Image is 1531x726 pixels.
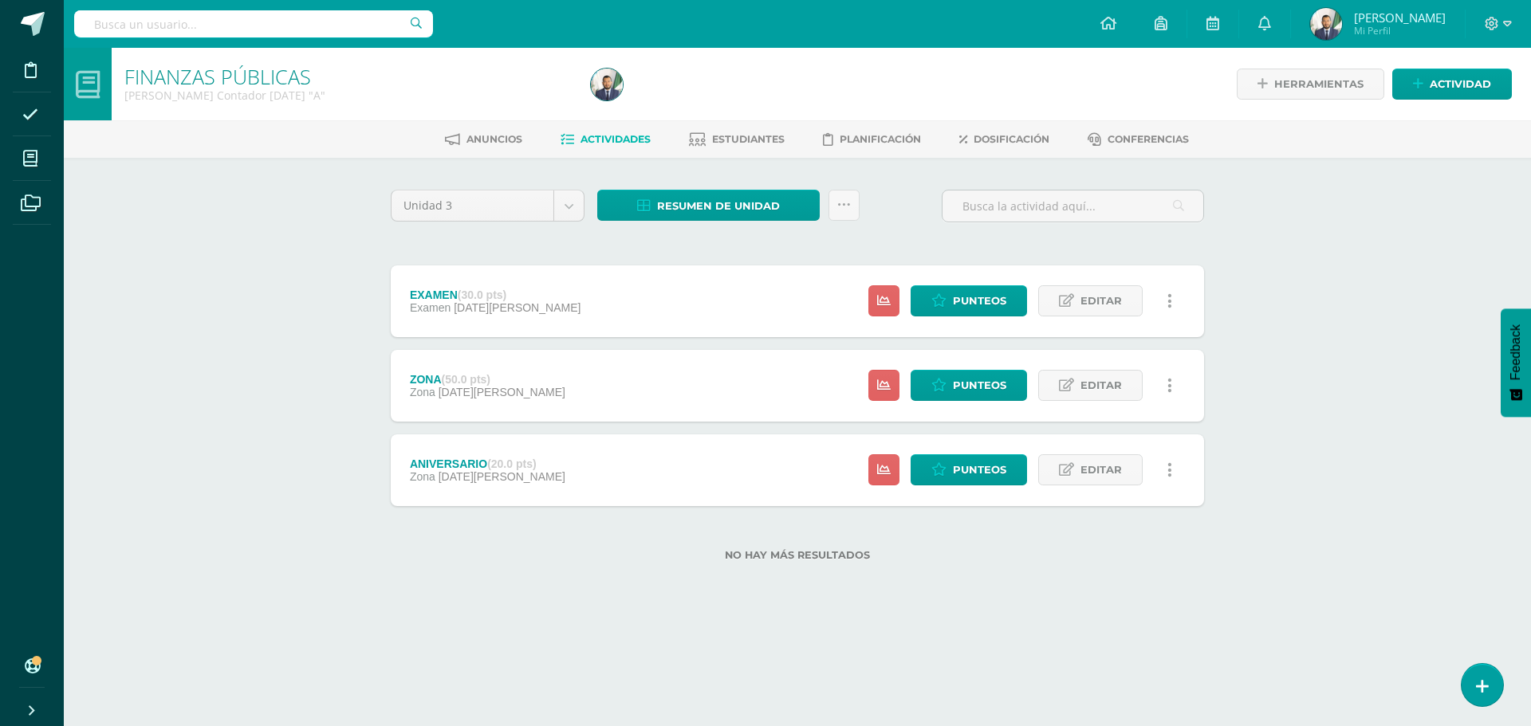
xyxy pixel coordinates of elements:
[124,65,572,88] h1: FINANZAS PÚBLICAS
[943,190,1203,222] input: Busca la actividad aquí...
[689,127,785,152] a: Estudiantes
[439,470,565,483] span: [DATE][PERSON_NAME]
[840,133,921,145] span: Planificación
[1080,286,1122,316] span: Editar
[458,288,506,301] strong: (30.0 pts)
[1274,69,1364,99] span: Herramientas
[1080,371,1122,400] span: Editar
[1509,324,1523,380] span: Feedback
[1310,8,1342,40] img: f505c26a337efa3a5a39bdf94c7c94b4.png
[410,386,435,398] span: Zona
[974,133,1049,145] span: Dosificación
[1108,133,1189,145] span: Conferencias
[911,285,1027,316] a: Punteos
[712,133,785,145] span: Estudiantes
[442,373,490,386] strong: (50.0 pts)
[911,370,1027,401] a: Punteos
[953,371,1006,400] span: Punteos
[410,457,565,470] div: ANIVERSARIO
[124,88,572,103] div: Quinto Perito Contador Sábado 'A'
[1354,24,1446,37] span: Mi Perfil
[657,191,780,221] span: Resumen de unidad
[466,133,522,145] span: Anuncios
[439,386,565,398] span: [DATE][PERSON_NAME]
[823,127,921,152] a: Planificación
[591,69,623,100] img: f505c26a337efa3a5a39bdf94c7c94b4.png
[391,549,1204,561] label: No hay más resultados
[403,190,541,221] span: Unidad 3
[1392,69,1512,100] a: Actividad
[1354,10,1446,26] span: [PERSON_NAME]
[124,63,311,90] a: FINANZAS PÚBLICAS
[597,190,820,221] a: Resumen de unidad
[1501,308,1531,417] button: Feedback - Mostrar encuesta
[953,286,1006,316] span: Punteos
[1088,127,1189,152] a: Conferencias
[445,127,522,152] a: Anuncios
[1430,69,1491,99] span: Actividad
[1237,69,1384,100] a: Herramientas
[392,190,584,221] a: Unidad 3
[410,288,581,301] div: EXAMEN
[410,470,435,483] span: Zona
[410,301,451,314] span: Examen
[487,457,536,470] strong: (20.0 pts)
[1080,455,1122,485] span: Editar
[561,127,651,152] a: Actividades
[911,454,1027,485] a: Punteos
[581,133,651,145] span: Actividades
[74,10,433,37] input: Busca un usuario...
[959,127,1049,152] a: Dosificación
[410,373,565,386] div: ZONA
[953,455,1006,485] span: Punteos
[454,301,581,314] span: [DATE][PERSON_NAME]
